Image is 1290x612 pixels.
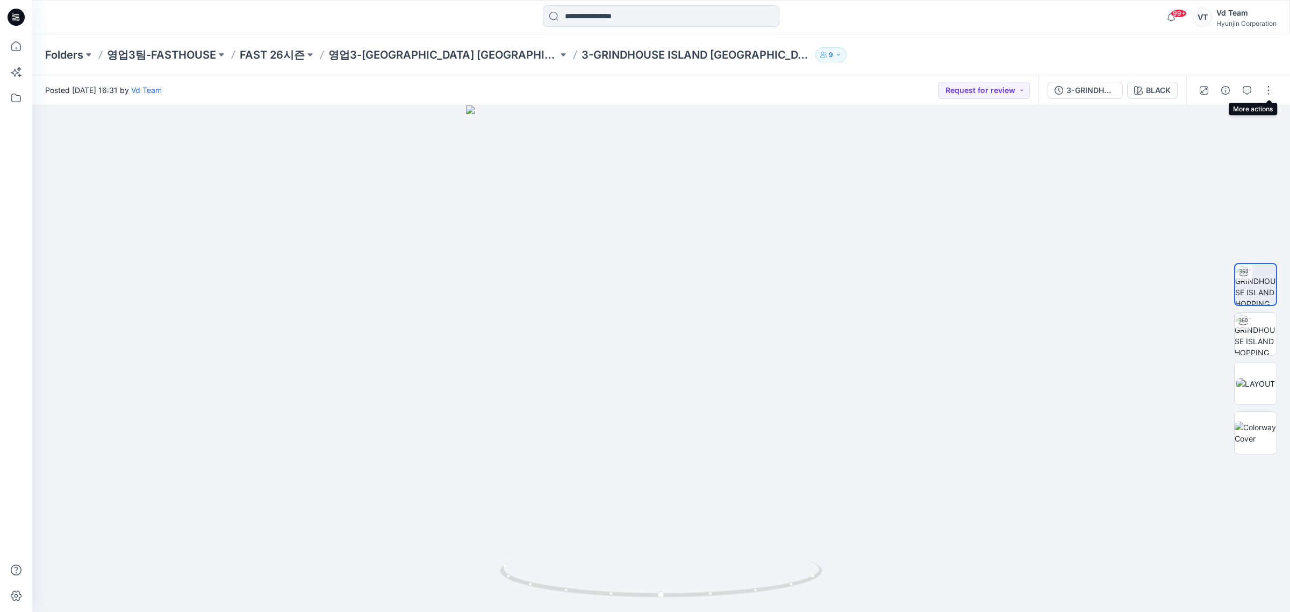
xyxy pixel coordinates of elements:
div: 3-GRINDHOUSE ISLAND [GEOGRAPHIC_DATA] [1066,84,1116,96]
button: Details [1217,82,1234,99]
button: BLACK [1127,82,1178,99]
a: 영업3-[GEOGRAPHIC_DATA] [GEOGRAPHIC_DATA] [328,47,558,62]
a: Folders [45,47,83,62]
div: Vd Team [1216,6,1277,19]
div: BLACK [1146,84,1171,96]
a: 영업3팀-FASTHOUSE [107,47,216,62]
span: Posted [DATE] 16:31 by [45,84,162,96]
p: 3-GRINDHOUSE ISLAND [GEOGRAPHIC_DATA] [582,47,811,62]
a: Vd Team [131,86,162,95]
button: 9 [815,47,847,62]
img: 3-GRINDHOUSE ISLAND HOPPING JERSEY [1235,264,1276,305]
img: Colorway Cover [1235,422,1277,444]
div: VT [1193,8,1212,27]
a: FAST 26시즌 [240,47,305,62]
img: LAYOUT [1236,378,1275,389]
p: 9 [829,49,833,61]
img: 3-GRINDHOUSE ISLAND HOPPING JERSEY AVATAR [1235,313,1277,355]
button: 3-GRINDHOUSE ISLAND [GEOGRAPHIC_DATA] [1048,82,1123,99]
span: 99+ [1171,9,1187,18]
div: Hyunjin Corporation [1216,19,1277,27]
